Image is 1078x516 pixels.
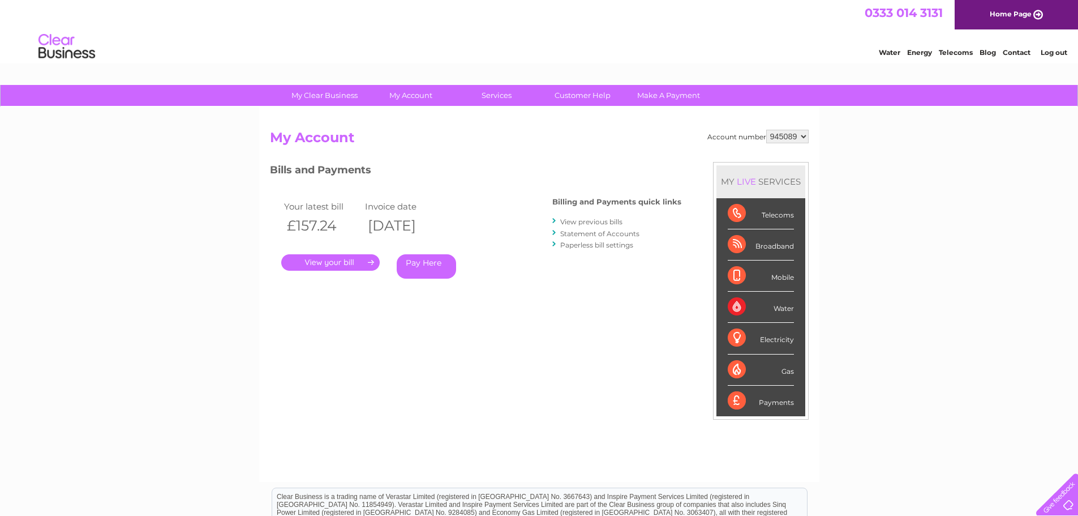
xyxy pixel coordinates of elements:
[728,386,794,416] div: Payments
[397,254,456,279] a: Pay Here
[364,85,457,106] a: My Account
[728,355,794,386] div: Gas
[716,165,805,198] div: MY SERVICES
[1003,48,1030,57] a: Contact
[270,130,809,151] h2: My Account
[272,6,807,55] div: Clear Business is a trading name of Verastar Limited (registered in [GEOGRAPHIC_DATA] No. 3667643...
[281,254,380,271] a: .
[728,261,794,292] div: Mobile
[281,199,363,214] td: Your latest bill
[450,85,543,106] a: Services
[560,241,633,249] a: Paperless bill settings
[728,292,794,323] div: Water
[728,229,794,261] div: Broadband
[707,130,809,143] div: Account number
[560,218,622,226] a: View previous bills
[362,199,444,214] td: Invoice date
[728,323,794,354] div: Electricity
[281,214,363,237] th: £157.24
[980,48,996,57] a: Blog
[278,85,371,106] a: My Clear Business
[552,198,681,206] h4: Billing and Payments quick links
[362,214,444,237] th: [DATE]
[622,85,715,106] a: Make A Payment
[270,162,681,182] h3: Bills and Payments
[735,176,758,187] div: LIVE
[728,198,794,229] div: Telecoms
[939,48,973,57] a: Telecoms
[536,85,629,106] a: Customer Help
[879,48,900,57] a: Water
[865,6,943,20] a: 0333 014 3131
[38,29,96,64] img: logo.png
[907,48,932,57] a: Energy
[560,229,639,238] a: Statement of Accounts
[1041,48,1067,57] a: Log out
